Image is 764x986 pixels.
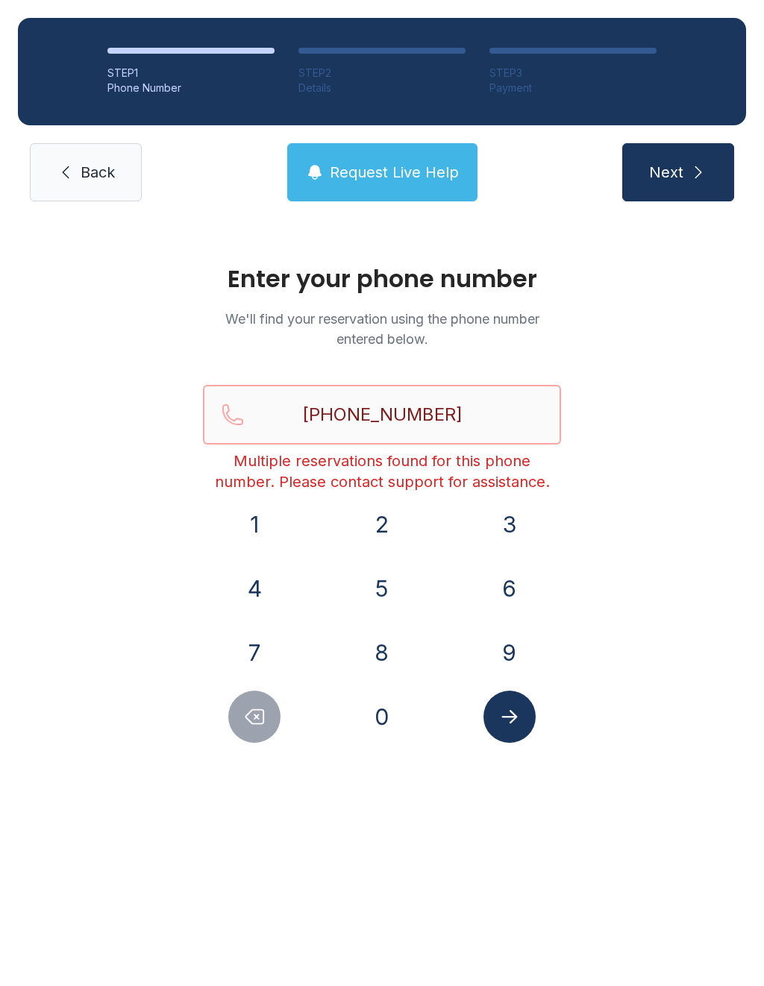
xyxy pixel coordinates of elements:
[203,267,561,291] h1: Enter your phone number
[330,162,459,183] span: Request Live Help
[356,562,408,615] button: 5
[483,627,536,679] button: 9
[107,66,275,81] div: STEP 1
[483,562,536,615] button: 6
[356,627,408,679] button: 8
[228,691,281,743] button: Delete number
[489,66,657,81] div: STEP 3
[298,81,466,95] div: Details
[298,66,466,81] div: STEP 2
[649,162,683,183] span: Next
[356,498,408,550] button: 2
[483,498,536,550] button: 3
[228,498,281,550] button: 1
[203,309,561,349] p: We'll find your reservation using the phone number entered below.
[489,81,657,95] div: Payment
[228,627,281,679] button: 7
[203,450,561,492] div: Multiple reservations found for this phone number. Please contact support for assistance.
[228,562,281,615] button: 4
[81,162,115,183] span: Back
[203,385,561,445] input: Reservation phone number
[356,691,408,743] button: 0
[483,691,536,743] button: Submit lookup form
[107,81,275,95] div: Phone Number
